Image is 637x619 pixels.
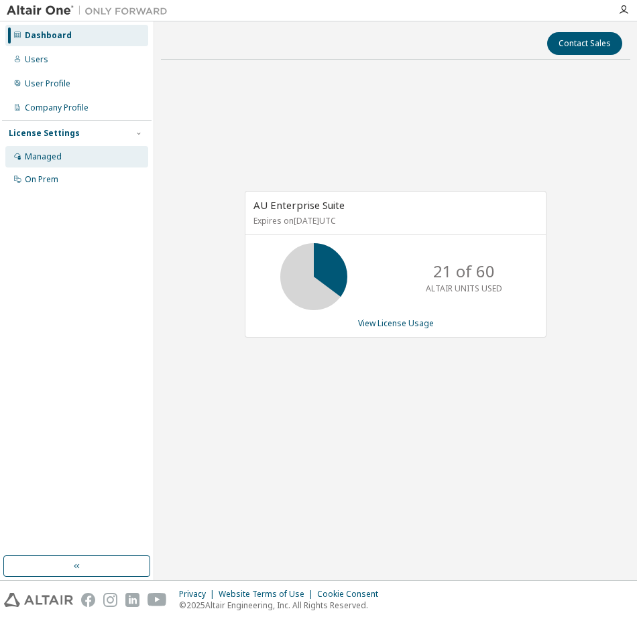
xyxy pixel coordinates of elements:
[81,593,95,607] img: facebook.svg
[25,151,62,162] div: Managed
[433,260,495,283] p: 21 of 60
[148,593,167,607] img: youtube.svg
[547,32,622,55] button: Contact Sales
[25,54,48,65] div: Users
[9,128,80,139] div: License Settings
[426,283,502,294] p: ALTAIR UNITS USED
[25,30,72,41] div: Dashboard
[103,593,117,607] img: instagram.svg
[253,198,345,212] span: AU Enterprise Suite
[219,589,317,600] div: Website Terms of Use
[253,215,534,226] p: Expires on [DATE] UTC
[25,78,70,89] div: User Profile
[25,174,58,185] div: On Prem
[4,593,73,607] img: altair_logo.svg
[7,4,174,17] img: Altair One
[179,600,386,611] p: © 2025 Altair Engineering, Inc. All Rights Reserved.
[317,589,386,600] div: Cookie Consent
[25,102,89,113] div: Company Profile
[358,318,434,329] a: View License Usage
[179,589,219,600] div: Privacy
[125,593,139,607] img: linkedin.svg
